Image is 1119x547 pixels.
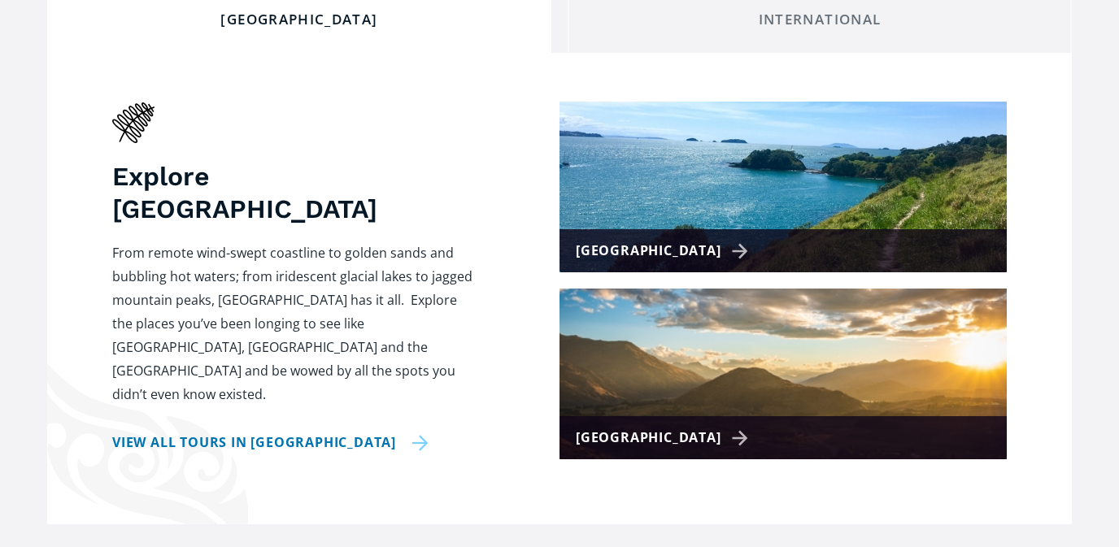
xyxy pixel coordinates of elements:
a: [GEOGRAPHIC_DATA] [559,289,1007,459]
h3: Explore [GEOGRAPHIC_DATA] [112,160,478,225]
div: [GEOGRAPHIC_DATA] [61,11,538,28]
div: [GEOGRAPHIC_DATA] [576,426,754,449]
p: From remote wind-swept coastline to golden sands and bubbling hot waters; from iridescent glacial... [112,241,478,406]
div: [GEOGRAPHIC_DATA] [576,239,754,263]
a: View all tours in [GEOGRAPHIC_DATA] [112,431,429,454]
a: [GEOGRAPHIC_DATA] [559,102,1007,272]
div: International [581,11,1058,28]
